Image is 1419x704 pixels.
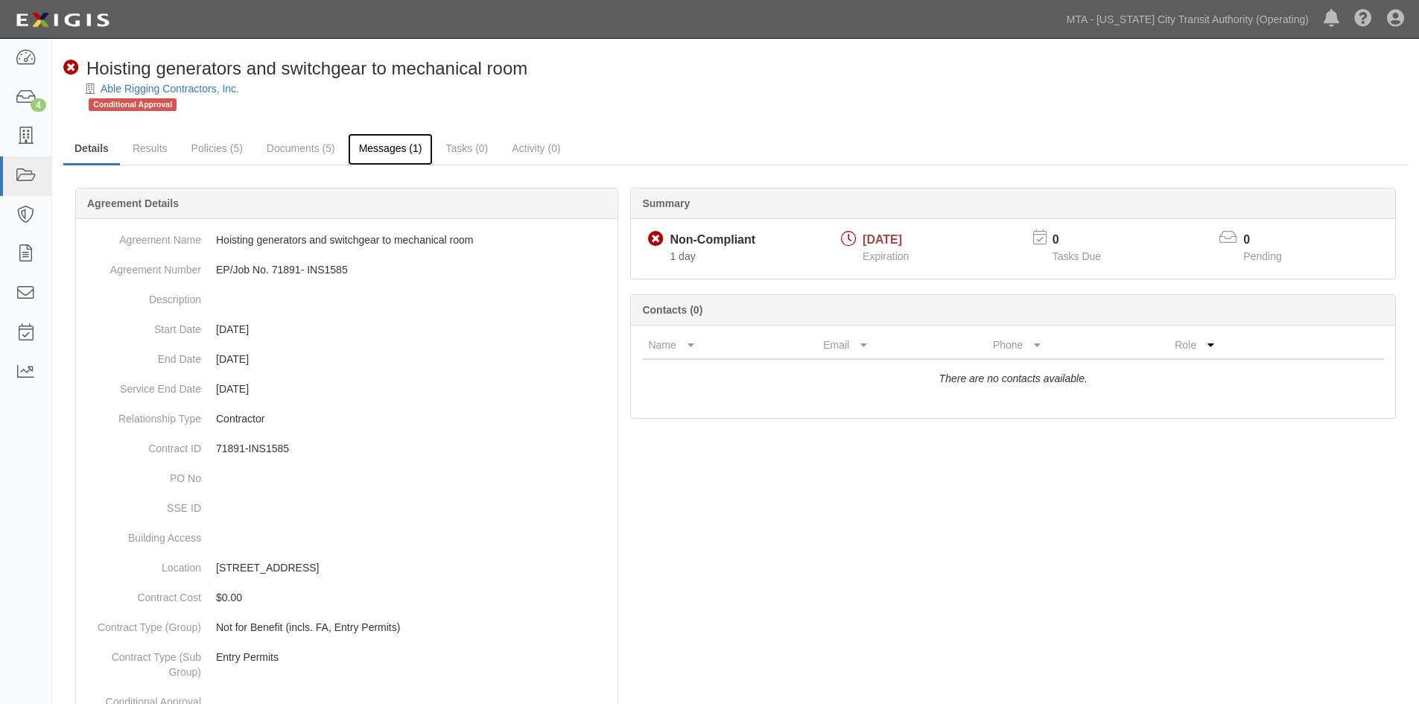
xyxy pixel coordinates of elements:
[1243,250,1281,262] span: Pending
[216,620,612,635] p: Not for Benefit (incls. FA, Entry Permits)
[1169,332,1324,359] th: Role
[216,441,612,456] p: 71891-INS1585
[501,133,571,163] a: Activity (0)
[121,133,179,163] a: Results
[82,404,612,434] dd: Contractor
[11,7,114,34] img: logo-5460c22ac91f19d4615b14bd174203de0afe785f0fc80cf4dbbc73dc1793850b.png
[987,332,1169,359] th: Phone
[642,332,817,359] th: Name
[642,304,702,316] b: Contacts (0)
[82,404,201,426] dt: Relationship Type
[82,285,201,307] dt: Description
[82,463,201,486] dt: PO No
[434,133,499,163] a: Tasks (0)
[216,560,612,575] p: [STREET_ADDRESS]
[1354,10,1372,28] i: Help Center - Complianz
[642,197,690,209] b: Summary
[82,314,612,344] dd: [DATE]
[82,642,201,679] dt: Contract Type (Sub Group)
[1059,4,1316,34] a: MTA - [US_STATE] City Transit Authority (Operating)
[863,250,909,262] span: Expiration
[82,612,201,635] dt: Contract Type (Group)
[89,98,177,111] span: Conditional Approval
[82,523,201,545] dt: Building Access
[670,250,695,262] span: Since 09/11/2025
[82,493,201,516] dt: SSE ID
[82,344,201,367] dt: End Date
[348,133,434,165] a: Messages (1)
[1243,232,1300,249] p: 0
[670,232,755,249] div: Non-Compliant
[87,197,179,209] b: Agreement Details
[817,332,987,359] th: Email
[863,233,902,246] span: [DATE]
[939,372,1088,384] i: There are no contacts available.
[82,344,612,374] dd: [DATE]
[86,58,527,78] span: Hoisting generators and switchgear to mechanical room
[82,553,201,575] dt: Location
[216,590,612,605] p: $0.00
[82,374,612,404] dd: [DATE]
[63,60,79,76] i: Non-Compliant
[180,133,254,163] a: Policies (5)
[82,314,201,337] dt: Start Date
[82,583,201,605] dt: Contract Cost
[82,434,201,456] dt: Contract ID
[216,650,612,665] p: Entry Permits
[82,255,612,285] dd: EP/Job No. 71891- INS1585
[82,225,612,255] dd: Hoisting generators and switchgear to mechanical room
[101,83,239,95] a: Able Rigging Contractors, Inc.
[1053,250,1101,262] span: Tasks Due
[31,98,46,112] div: 4
[63,133,120,165] a: Details
[63,56,527,81] div: Hoisting generators and switchgear to mechanical room
[255,133,346,163] a: Documents (5)
[82,374,201,396] dt: Service End Date
[648,232,664,247] i: Non-Compliant
[82,255,201,277] dt: Agreement Number
[82,225,201,247] dt: Agreement Name
[1053,232,1120,249] p: 0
